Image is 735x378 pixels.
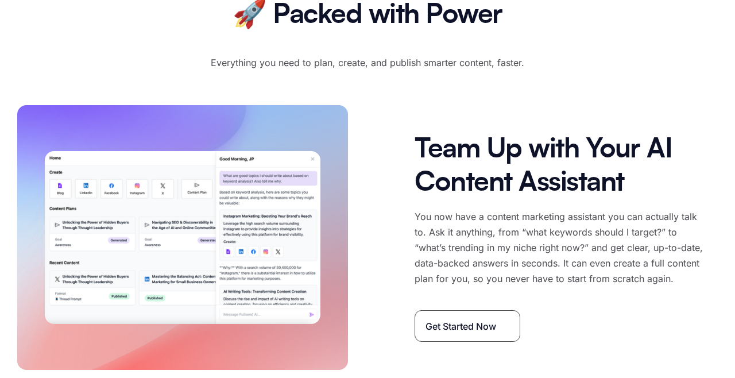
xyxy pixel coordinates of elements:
h2: Team Up with Your AI Content Assistant [415,133,718,199]
div: Everything you need to plan, create, and publish smarter content, faster. [173,55,562,71]
p: You now have a content marketing assistant you can actually talk to. Ask it anything, from “what ... [415,209,703,287]
a: Get Started Now [415,310,520,342]
div: Get Started Now [425,319,496,334]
